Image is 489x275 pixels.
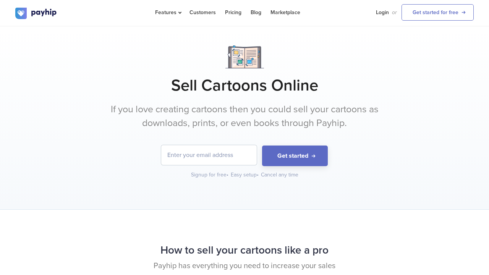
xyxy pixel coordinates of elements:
[402,4,474,21] a: Get started for free
[191,171,229,179] div: Signup for free
[15,240,474,260] h2: How to sell your cartoons like a pro
[227,171,228,178] span: •
[161,145,257,165] input: Enter your email address
[15,8,57,19] img: logo.svg
[231,171,259,179] div: Easy setup
[15,76,474,95] h1: Sell Cartoons Online
[257,171,259,178] span: •
[155,9,180,16] span: Features
[225,45,264,68] img: Notebook.png
[15,260,474,272] p: Payhip has everything you need to increase your sales
[261,171,298,179] div: Cancel any time
[101,103,388,130] p: If you love creating cartoons then you could sell your cartoons as downloads, prints, or even boo...
[262,146,328,167] button: Get started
